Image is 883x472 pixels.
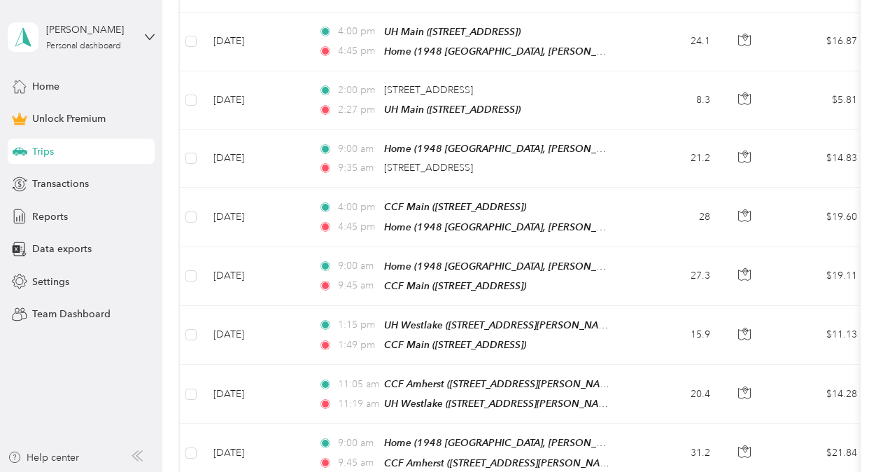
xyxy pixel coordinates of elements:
span: 4:00 pm [338,24,378,39]
span: [STREET_ADDRESS] [384,84,473,96]
td: [DATE] [202,188,307,247]
td: 20.4 [629,365,721,424]
iframe: Everlance-gr Chat Button Frame [805,394,883,472]
span: 9:00 am [338,258,378,274]
div: Personal dashboard [46,42,121,50]
td: 27.3 [629,247,721,306]
td: 15.9 [629,306,721,365]
td: $11.13 [770,306,868,365]
span: 11:19 am [338,396,378,412]
td: $14.83 [770,130,868,188]
td: $19.11 [770,247,868,306]
span: 2:27 pm [338,102,378,118]
span: UH Main ([STREET_ADDRESS]) [384,26,521,37]
span: 9:35 am [338,160,378,176]
span: 2:00 pm [338,83,378,98]
span: 4:00 pm [338,200,378,215]
span: CCF Amherst ([STREET_ADDRESS][PERSON_NAME] , [GEOGRAPHIC_DATA], [GEOGRAPHIC_DATA]) [384,378,830,390]
span: UH Main ([STREET_ADDRESS]) [384,104,521,115]
span: UH Westlake ([STREET_ADDRESS][PERSON_NAME] , [GEOGRAPHIC_DATA], [GEOGRAPHIC_DATA]) [384,398,828,410]
td: [DATE] [202,247,307,306]
span: 4:45 pm [338,219,378,235]
td: $16.87 [770,13,868,71]
td: [DATE] [202,71,307,130]
td: [DATE] [202,130,307,188]
span: UH Westlake ([STREET_ADDRESS][PERSON_NAME] , [GEOGRAPHIC_DATA], [GEOGRAPHIC_DATA]) [384,319,828,331]
td: [DATE] [202,13,307,71]
span: [STREET_ADDRESS] [384,162,473,174]
span: 9:00 am [338,141,378,157]
span: 9:00 am [338,436,378,451]
td: $19.60 [770,188,868,247]
span: CCF Amherst ([STREET_ADDRESS][PERSON_NAME] , [GEOGRAPHIC_DATA], [GEOGRAPHIC_DATA]) [384,457,830,469]
span: CCF Main ([STREET_ADDRESS]) [384,280,526,291]
span: Reports [32,209,68,224]
span: CCF Main ([STREET_ADDRESS]) [384,339,526,350]
span: Transactions [32,176,89,191]
span: Settings [32,275,69,289]
td: [DATE] [202,365,307,424]
td: 24.1 [629,13,721,71]
span: Data exports [32,242,92,256]
div: [PERSON_NAME] [46,22,134,37]
button: Help center [8,450,79,465]
td: [DATE] [202,306,307,365]
td: $14.28 [770,365,868,424]
span: 9:45 am [338,455,378,471]
span: Trips [32,144,54,159]
span: 1:49 pm [338,338,378,353]
td: 28 [629,188,721,247]
span: Home [32,79,59,94]
td: 8.3 [629,71,721,130]
span: 1:15 pm [338,317,378,333]
span: Unlock Premium [32,111,106,126]
td: $5.81 [770,71,868,130]
span: 9:45 am [338,278,378,293]
span: 11:05 am [338,377,378,392]
span: CCF Main ([STREET_ADDRESS]) [384,201,526,212]
td: 21.2 [629,130,721,188]
span: Team Dashboard [32,307,111,321]
span: 4:45 pm [338,43,378,59]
